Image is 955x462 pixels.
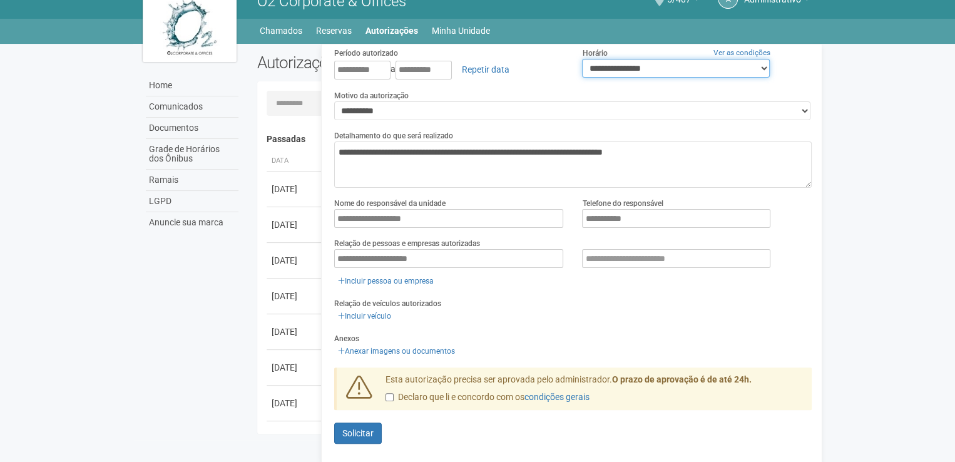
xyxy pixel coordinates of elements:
div: a [334,59,564,80]
a: Chamados [260,22,302,39]
a: Ver as condições [713,48,770,57]
a: Home [146,75,238,96]
div: [DATE] [272,361,318,374]
label: Relação de veículos autorizados [334,298,441,309]
label: Anexos [334,333,359,344]
span: Solicitar [342,428,374,438]
div: Esta autorização precisa ser aprovada pelo administrador. [376,374,812,410]
div: [DATE] [272,183,318,195]
input: Declaro que li e concordo com oscondições gerais [386,393,394,401]
div: [DATE] [272,254,318,267]
label: Nome do responsável da unidade [334,198,446,209]
a: Minha Unidade [432,22,490,39]
a: Comunicados [146,96,238,118]
label: Motivo da autorização [334,90,409,101]
strong: O prazo de aprovação é de até 24h. [612,374,752,384]
div: [DATE] [272,326,318,338]
a: condições gerais [524,392,590,402]
a: LGPD [146,191,238,212]
div: [DATE] [272,218,318,231]
label: Relação de pessoas e empresas autorizadas [334,238,480,249]
a: Grade de Horários dos Ônibus [146,139,238,170]
a: Documentos [146,118,238,139]
a: Reservas [316,22,352,39]
th: Data [267,151,323,172]
label: Detalhamento do que será realizado [334,130,453,141]
a: Incluir veículo [334,309,395,323]
h4: Passadas [267,135,803,144]
a: Incluir pessoa ou empresa [334,274,437,288]
a: Anexar imagens ou documentos [334,344,459,358]
div: [DATE] [272,290,318,302]
div: [DATE] [272,397,318,409]
label: Declaro que li e concordo com os [386,391,590,404]
h2: Autorizações [257,53,525,72]
a: Ramais [146,170,238,191]
label: Horário [582,48,607,59]
a: Repetir data [454,59,518,80]
label: Telefone do responsável [582,198,663,209]
button: Solicitar [334,423,382,444]
label: Período autorizado [334,48,398,59]
a: Anuncie sua marca [146,212,238,233]
a: Autorizações [365,22,418,39]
